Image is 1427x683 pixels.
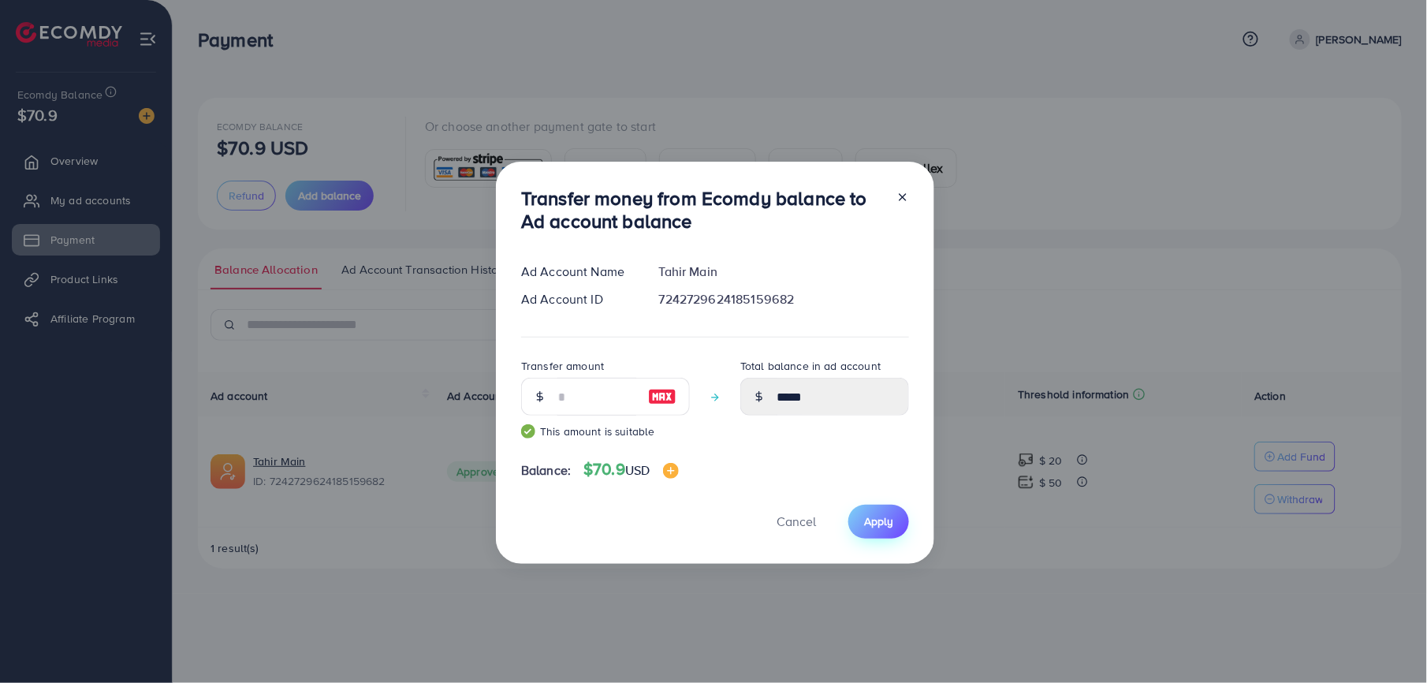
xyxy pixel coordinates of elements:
[1360,612,1415,671] iframe: Chat
[848,505,909,539] button: Apply
[646,290,922,308] div: 7242729624185159682
[864,513,893,529] span: Apply
[740,358,881,374] label: Total balance in ad account
[648,387,676,406] img: image
[663,463,679,479] img: image
[583,460,678,480] h4: $70.9
[509,263,646,281] div: Ad Account Name
[509,290,646,308] div: Ad Account ID
[646,263,922,281] div: Tahir Main
[521,187,884,233] h3: Transfer money from Ecomdy balance to Ad account balance
[777,513,816,530] span: Cancel
[757,505,836,539] button: Cancel
[521,424,690,439] small: This amount is suitable
[521,461,571,480] span: Balance:
[625,461,650,479] span: USD
[521,358,604,374] label: Transfer amount
[521,424,535,439] img: guide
